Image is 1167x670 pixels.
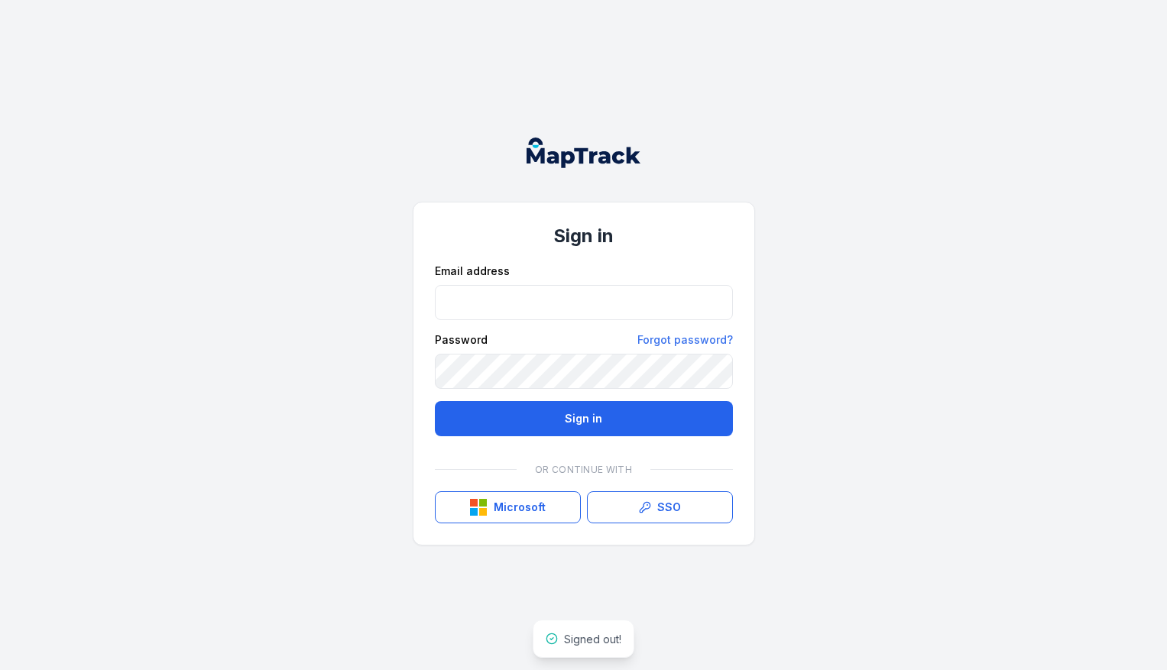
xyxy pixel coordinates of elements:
[435,455,733,485] div: Or continue with
[435,224,733,248] h1: Sign in
[502,138,666,168] nav: Global
[435,401,733,436] button: Sign in
[435,264,510,279] label: Email address
[435,332,488,348] label: Password
[587,491,733,523] a: SSO
[564,633,621,646] span: Signed out!
[435,491,581,523] button: Microsoft
[637,332,733,348] a: Forgot password?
